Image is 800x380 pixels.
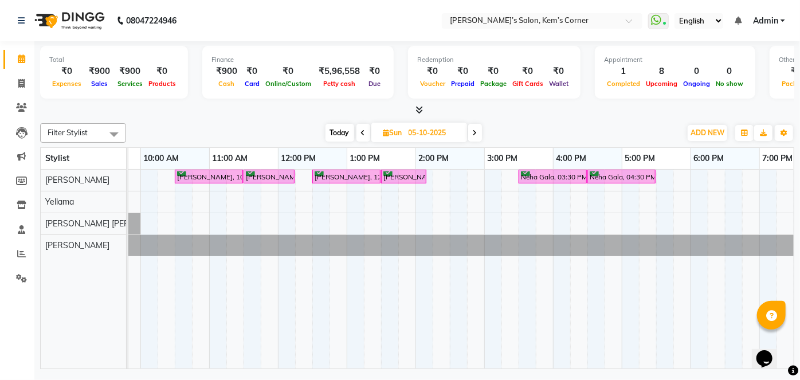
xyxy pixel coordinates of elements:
[279,150,319,167] a: 12:00 PM
[713,65,746,78] div: 0
[210,150,251,167] a: 11:00 AM
[448,65,477,78] div: ₹0
[520,171,586,182] div: Neha Gala, 03:30 PM-04:30 PM, Haircut - Girls([PERSON_NAME]) - Under 12 years
[313,171,379,182] div: [PERSON_NAME], 12:30 PM-01:30 PM, [DEMOGRAPHIC_DATA] hair cut with ([PERSON_NAME])
[680,80,713,88] span: Ongoing
[49,55,179,65] div: Total
[643,65,680,78] div: 8
[326,124,354,142] span: Today
[45,153,69,163] span: Stylist
[45,218,176,229] span: [PERSON_NAME] [PERSON_NAME]
[115,80,146,88] span: Services
[643,80,680,88] span: Upcoming
[405,124,462,142] input: 2025-10-05
[45,240,109,250] span: [PERSON_NAME]
[417,65,448,78] div: ₹0
[115,65,146,78] div: ₹900
[509,80,546,88] span: Gift Cards
[245,171,293,182] div: [PERSON_NAME], 11:30 AM-12:15 PM, Hairwash with blowdry - Waist Length
[45,197,74,207] span: Yellama
[141,150,182,167] a: 10:00 AM
[49,80,84,88] span: Expenses
[546,80,571,88] span: Wallet
[477,65,509,78] div: ₹0
[48,128,88,137] span: Filter Stylist
[760,150,796,167] a: 7:00 PM
[604,55,746,65] div: Appointment
[680,65,713,78] div: 0
[509,65,546,78] div: ₹0
[416,150,452,167] a: 2:00 PM
[448,80,477,88] span: Prepaid
[242,80,262,88] span: Card
[45,175,109,185] span: [PERSON_NAME]
[242,65,262,78] div: ₹0
[485,150,521,167] a: 3:00 PM
[176,171,242,182] div: [PERSON_NAME], 10:30 AM-11:30 AM, Hairwash with blowdry - Waist Length
[29,5,108,37] img: logo
[364,65,385,78] div: ₹0
[314,65,364,78] div: ₹5,96,558
[49,65,84,78] div: ₹0
[211,55,385,65] div: Finance
[546,65,571,78] div: ₹0
[88,80,111,88] span: Sales
[262,80,314,88] span: Online/Custom
[554,150,590,167] a: 4:00 PM
[146,80,179,88] span: Products
[84,65,115,78] div: ₹900
[752,334,789,369] iframe: chat widget
[713,80,746,88] span: No show
[604,80,643,88] span: Completed
[211,65,242,78] div: ₹900
[604,65,643,78] div: 1
[262,65,314,78] div: ₹0
[417,80,448,88] span: Voucher
[691,128,724,137] span: ADD NEW
[216,80,238,88] span: Cash
[622,150,658,167] a: 5:00 PM
[366,80,383,88] span: Due
[347,150,383,167] a: 1:00 PM
[688,125,727,141] button: ADD NEW
[753,15,778,27] span: Admin
[381,128,405,137] span: Sun
[691,150,727,167] a: 6:00 PM
[417,55,571,65] div: Redemption
[477,80,509,88] span: Package
[320,80,358,88] span: Petty cash
[126,5,177,37] b: 08047224946
[382,171,425,182] div: [PERSON_NAME], 01:30 PM-02:10 PM, Haircut - [DEMOGRAPHIC_DATA] Hair Cut ([PERSON_NAME])
[146,65,179,78] div: ₹0
[589,171,654,182] div: Neha Gala, 04:30 PM-05:30 PM, Haircut - Girls([PERSON_NAME]) - Under 12 years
